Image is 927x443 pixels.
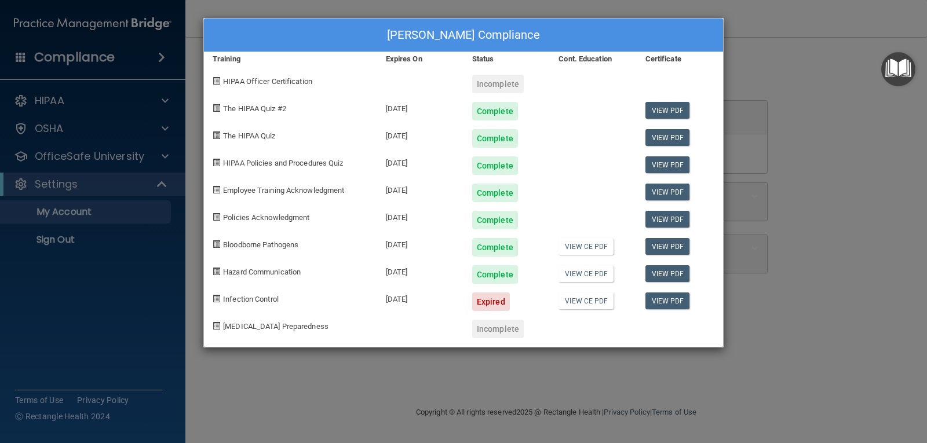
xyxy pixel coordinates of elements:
div: Cont. Education [550,52,636,66]
a: View CE PDF [559,238,614,255]
span: The HIPAA Quiz #2 [223,104,286,113]
span: Bloodborne Pathogens [223,240,298,249]
div: [DATE] [377,148,463,175]
div: Complete [472,265,518,284]
a: View PDF [645,129,690,146]
div: [DATE] [377,120,463,148]
div: [DATE] [377,257,463,284]
div: Incomplete [472,75,524,93]
a: View PDF [645,102,690,119]
div: [DATE] [377,229,463,257]
div: [DATE] [377,93,463,120]
span: HIPAA Policies and Procedures Quiz [223,159,343,167]
div: [DATE] [377,284,463,311]
button: Open Resource Center [881,52,915,86]
div: [DATE] [377,202,463,229]
a: View PDF [645,238,690,255]
a: View CE PDF [559,265,614,282]
span: Infection Control [223,295,279,303]
a: View PDF [645,156,690,173]
span: Policies Acknowledgment [223,213,309,222]
a: View PDF [645,211,690,228]
div: [PERSON_NAME] Compliance [204,19,723,52]
div: Expires On [377,52,463,66]
span: Employee Training Acknowledgment [223,186,344,195]
span: HIPAA Officer Certification [223,77,312,86]
div: Training [204,52,377,66]
a: View CE PDF [559,292,614,309]
div: Expired [472,292,510,311]
div: Complete [472,102,518,120]
div: Complete [472,156,518,175]
div: Status [463,52,550,66]
a: View PDF [645,184,690,200]
a: View PDF [645,292,690,309]
div: Complete [472,129,518,148]
a: View PDF [645,265,690,282]
div: Certificate [637,52,723,66]
div: Incomplete [472,320,524,338]
span: [MEDICAL_DATA] Preparedness [223,322,329,331]
span: Hazard Communication [223,268,301,276]
div: [DATE] [377,175,463,202]
span: The HIPAA Quiz [223,131,275,140]
div: Complete [472,184,518,202]
div: Complete [472,238,518,257]
div: Complete [472,211,518,229]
